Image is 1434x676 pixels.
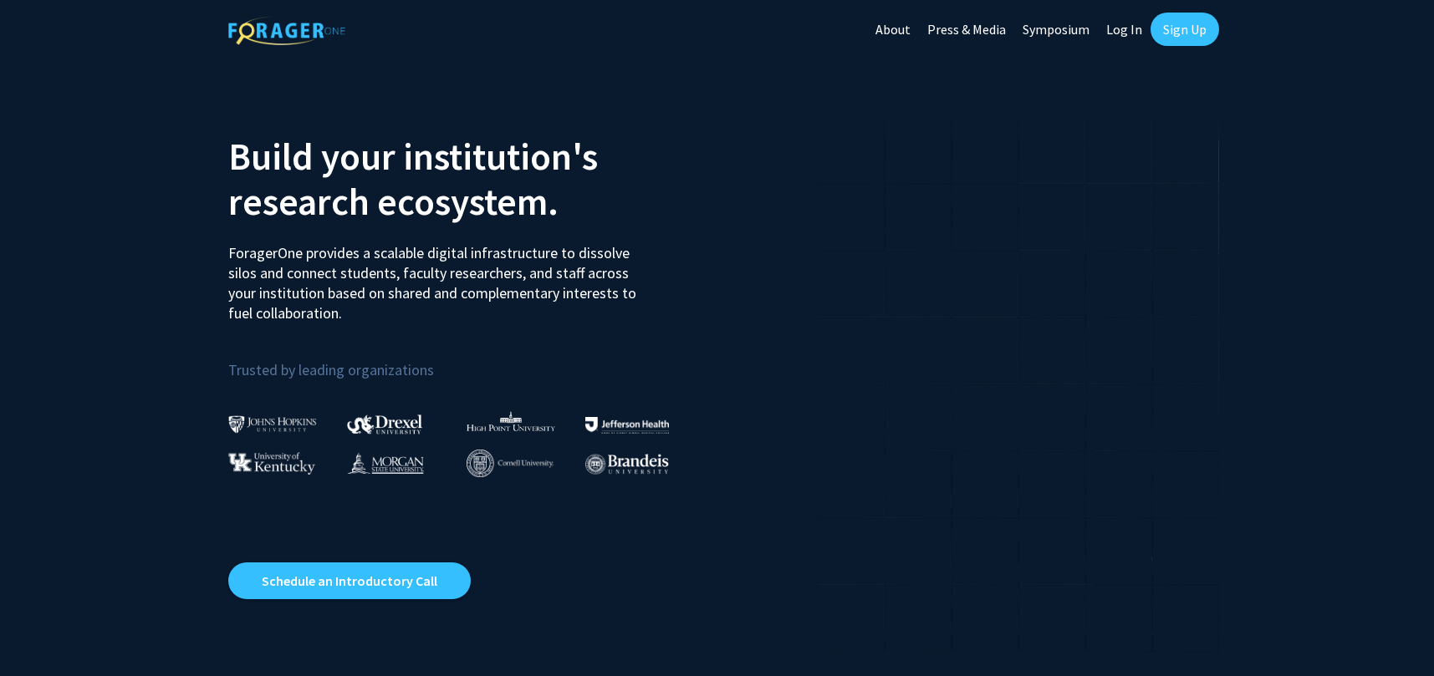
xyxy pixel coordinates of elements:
[228,16,345,45] img: ForagerOne Logo
[347,452,424,474] img: Morgan State University
[228,415,317,433] img: Johns Hopkins University
[585,454,669,475] img: Brandeis University
[228,134,705,224] h2: Build your institution's research ecosystem.
[467,411,555,431] img: High Point University
[585,417,669,433] img: Thomas Jefferson University
[228,452,315,475] img: University of Kentucky
[228,337,705,383] p: Trusted by leading organizations
[467,450,554,477] img: Cornell University
[228,231,648,323] p: ForagerOne provides a scalable digital infrastructure to dissolve silos and connect students, fac...
[347,414,422,434] img: Drexel University
[1151,13,1219,46] a: Sign Up
[1363,601,1421,663] iframe: Chat
[228,562,471,599] a: Opens in a new tab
